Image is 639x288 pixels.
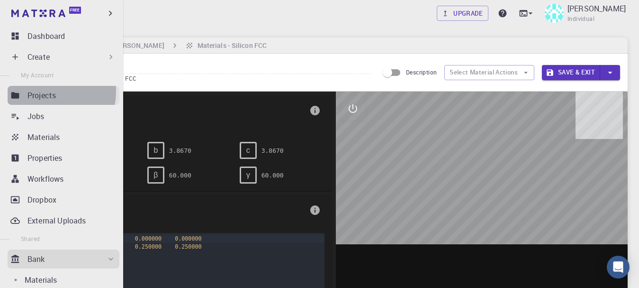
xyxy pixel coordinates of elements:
p: [PERSON_NAME] [567,3,626,14]
span: Basis [55,203,306,218]
div: Create [8,47,119,66]
a: Jobs [8,107,119,126]
span: Individual [567,14,594,24]
span: 0.000000 [175,235,201,242]
a: Properties [8,149,119,167]
span: b [153,146,158,155]
span: 0.250000 [175,243,201,250]
p: Jobs [27,111,45,122]
button: Select Material Actions [444,65,534,80]
span: c [246,146,250,155]
div: Open Intercom Messenger [607,256,630,279]
p: Dashboard [27,30,65,42]
span: β [153,171,158,179]
pre: 60.000 [261,167,284,184]
a: Dropbox [8,190,119,209]
p: Materials [25,274,57,286]
span: 0.250000 [135,243,162,250]
span: Shared [21,235,40,242]
p: Properties [27,152,63,164]
button: info [306,201,324,220]
button: info [306,101,324,120]
span: Support [19,7,53,15]
pre: 3.8670 [169,142,191,159]
h6: [PERSON_NAME] [108,40,164,51]
span: FCC [125,74,140,82]
a: Workflows [8,169,119,188]
a: Upgrade [437,6,488,21]
div: Bank [8,250,119,269]
pre: 3.8670 [261,142,284,159]
a: Dashboard [8,27,119,46]
span: FCC [55,118,306,127]
nav: breadcrumb [47,40,269,51]
p: External Uploads [27,215,86,226]
span: Description [406,68,437,76]
a: External Uploads [8,211,119,230]
a: Materials [8,128,119,147]
p: Projects [27,90,56,101]
img: logo [11,9,65,17]
p: Dropbox [27,194,56,205]
p: Create [27,51,50,63]
span: My Account [21,71,54,79]
span: 0.000000 [135,235,162,242]
img: Sateesh [545,4,564,23]
span: γ [246,171,250,179]
h6: Materials - Silicon FCC [194,40,267,51]
button: Save & Exit [542,65,600,80]
span: Lattice [55,103,306,118]
p: Bank [27,253,45,265]
pre: 60.000 [169,167,191,184]
p: Materials [27,131,60,143]
a: Projects [8,86,119,105]
p: Workflows [27,173,63,185]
